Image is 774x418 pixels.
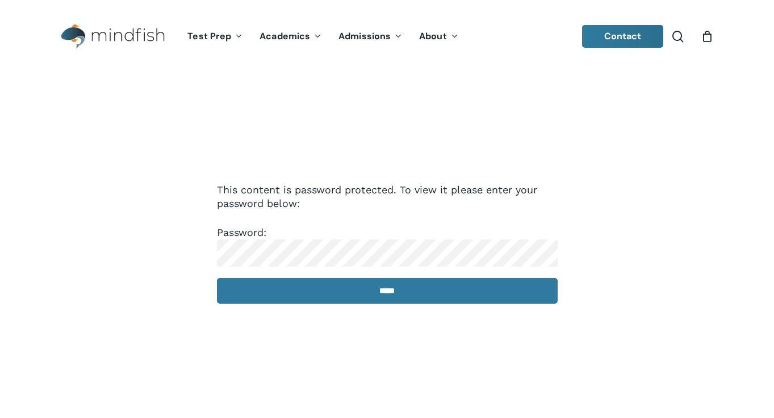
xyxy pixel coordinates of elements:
[411,32,467,42] a: About
[251,32,330,42] a: Academics
[179,15,466,58] nav: Main Menu
[217,226,558,258] label: Password:
[217,239,558,267] input: Password:
[582,25,664,48] a: Contact
[604,30,642,42] span: Contact
[330,32,411,42] a: Admissions
[45,15,729,58] header: Main Menu
[217,183,558,226] p: This content is password protected. To view it please enter your password below:
[338,30,391,42] span: Admissions
[179,32,251,42] a: Test Prep
[187,30,231,42] span: Test Prep
[419,30,447,42] span: About
[260,30,310,42] span: Academics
